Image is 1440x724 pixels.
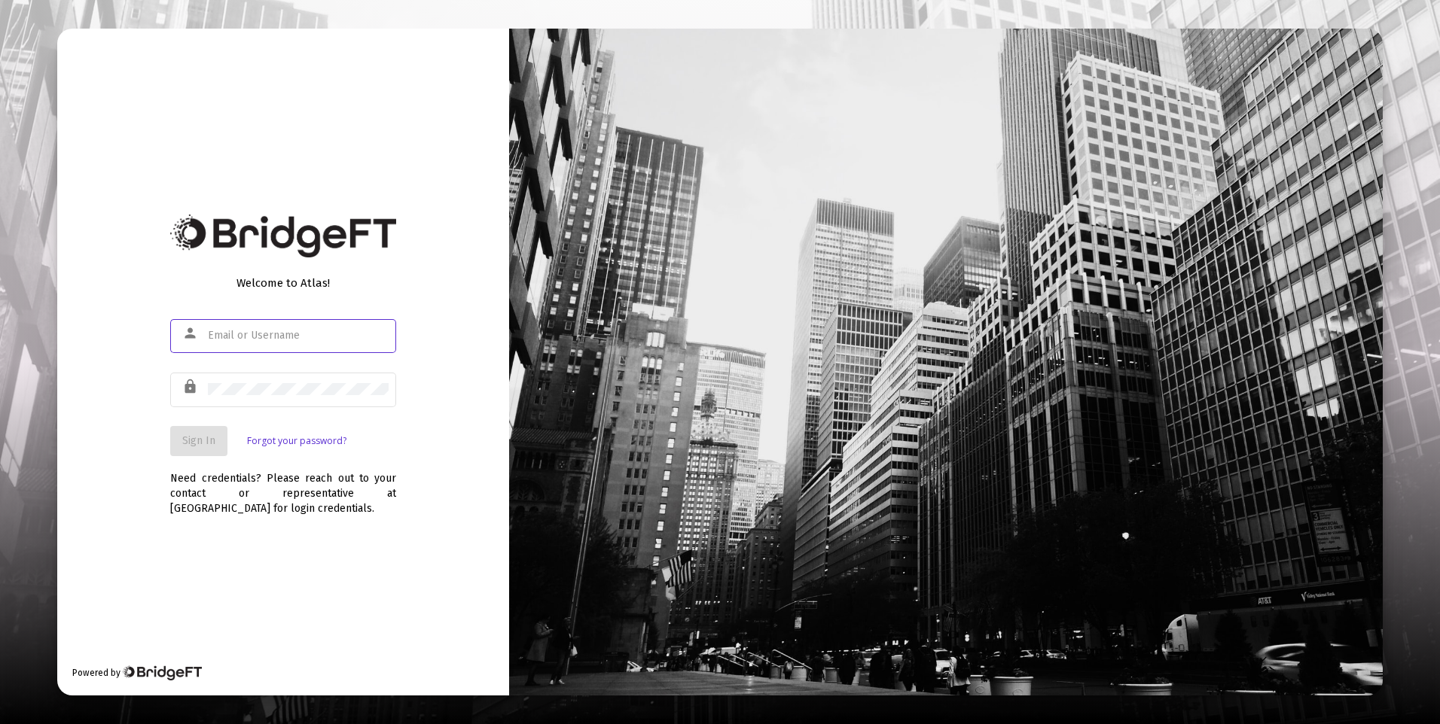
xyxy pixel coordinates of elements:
[208,330,389,342] input: Email or Username
[182,378,200,396] mat-icon: lock
[122,665,201,680] img: Bridge Financial Technology Logo
[182,324,200,342] mat-icon: person
[170,275,396,291] div: Welcome to Atlas!
[170,426,227,456] button: Sign In
[72,665,201,680] div: Powered by
[247,433,346,449] a: Forgot your password?
[170,456,396,516] div: Need credentials? Please reach out to your contact or representative at [GEOGRAPHIC_DATA] for log...
[182,434,215,447] span: Sign In
[170,214,396,257] img: Bridge Financial Technology Logo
